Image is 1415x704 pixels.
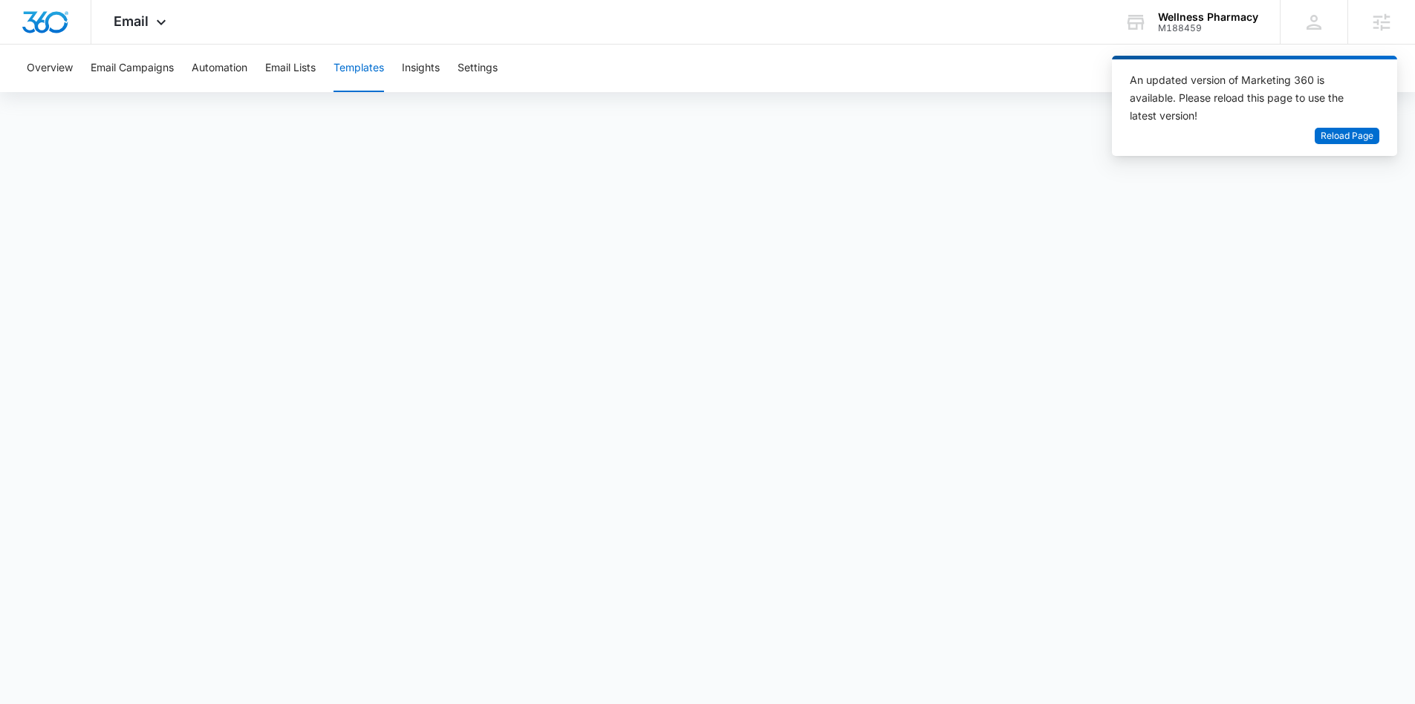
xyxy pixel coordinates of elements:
[192,45,247,92] button: Automation
[1321,129,1373,143] span: Reload Page
[1315,128,1379,145] button: Reload Page
[458,45,498,92] button: Settings
[334,45,384,92] button: Templates
[402,45,440,92] button: Insights
[265,45,316,92] button: Email Lists
[91,45,174,92] button: Email Campaigns
[27,45,73,92] button: Overview
[114,13,149,29] span: Email
[1130,71,1362,125] div: An updated version of Marketing 360 is available. Please reload this page to use the latest version!
[1158,23,1258,33] div: account id
[1158,11,1258,23] div: account name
